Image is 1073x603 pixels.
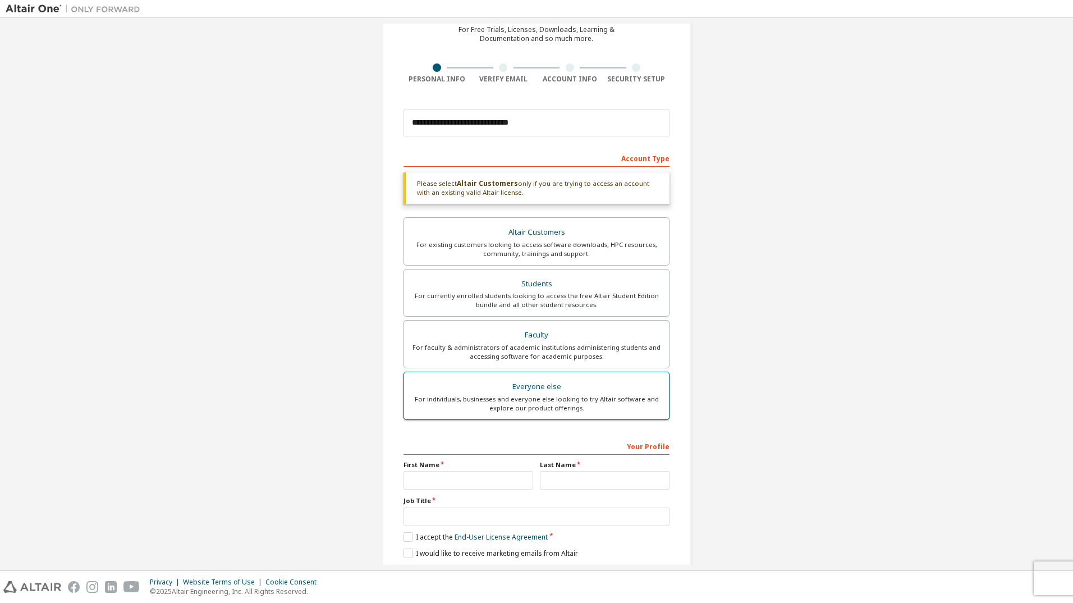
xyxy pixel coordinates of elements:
img: altair_logo.svg [3,581,61,593]
img: youtube.svg [123,581,140,593]
div: For individuals, businesses and everyone else looking to try Altair software and explore our prod... [411,395,662,413]
div: Faculty [411,327,662,343]
img: linkedin.svg [105,581,117,593]
div: Altair Customers [411,225,662,240]
img: facebook.svg [68,581,80,593]
div: Privacy [150,578,183,587]
label: Job Title [403,496,670,505]
label: I would like to receive marketing emails from Altair [403,549,578,558]
img: Altair One [6,3,146,15]
div: Account Info [536,75,603,84]
div: For faculty & administrators of academic institutions administering students and accessing softwa... [411,343,662,361]
div: Students [411,276,662,292]
b: Altair Customers [457,179,518,188]
div: Website Terms of Use [183,578,265,587]
div: For Free Trials, Licenses, Downloads, Learning & Documentation and so much more. [458,25,615,43]
p: © 2025 Altair Engineering, Inc. All Rights Reserved. [150,587,323,596]
img: instagram.svg [86,581,98,593]
div: For existing customers looking to access software downloads, HPC resources, community, trainings ... [411,240,662,258]
label: Last Name [540,460,670,469]
div: Your Profile [403,437,670,455]
div: Personal Info [403,75,470,84]
div: Account Type [403,149,670,167]
div: Verify Email [470,75,537,84]
div: For currently enrolled students looking to access the free Altair Student Edition bundle and all ... [411,291,662,309]
label: First Name [403,460,533,469]
a: End-User License Agreement [455,532,548,542]
div: Please select only if you are trying to access an account with an existing valid Altair license. [403,172,670,204]
div: Cookie Consent [265,578,323,587]
label: I accept the [403,532,548,542]
div: Everyone else [411,379,662,395]
div: Security Setup [603,75,670,84]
